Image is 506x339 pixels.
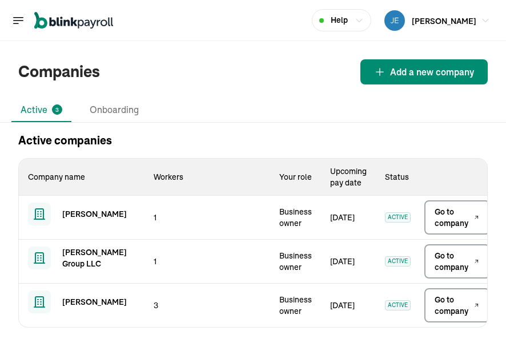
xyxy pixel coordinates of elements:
span: [PERSON_NAME] Group LLC [62,247,135,269]
td: 3 [144,284,270,328]
span: Add a new company [390,65,474,79]
td: Business owner [270,284,321,328]
th: Status [376,159,420,196]
h1: Companies [18,60,100,84]
nav: Global [11,4,113,37]
li: Active [11,98,71,122]
span: 3 [55,106,59,114]
td: Business owner [270,240,321,284]
th: Workers [144,159,270,196]
button: Add a new company [360,59,488,84]
th: Upcoming pay date [321,159,376,196]
li: Onboarding [81,98,148,122]
th: Your role [270,159,321,196]
span: Help [331,14,348,26]
a: Go to company [424,288,490,322]
td: 1 [144,240,270,284]
td: [DATE] [321,196,376,240]
span: [PERSON_NAME] [62,296,127,308]
span: [PERSON_NAME] [62,208,127,220]
a: Go to company [424,244,490,279]
td: Business owner [270,196,321,240]
td: [DATE] [321,240,376,284]
span: ACTIVE [385,212,411,223]
button: Help [312,9,371,31]
span: Go to company [435,206,471,229]
th: Company name [19,159,144,196]
span: ACTIVE [385,300,411,310]
span: ACTIVE [385,256,411,267]
a: Go to company [424,200,490,235]
iframe: Chat Widget [449,284,506,339]
span: Go to company [435,250,471,273]
h2: Active companies [18,132,112,149]
td: [DATE] [321,284,376,328]
span: [PERSON_NAME] [412,16,476,26]
span: Go to company [435,294,471,317]
button: [PERSON_NAME] [380,8,495,33]
td: 1 [144,196,270,240]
